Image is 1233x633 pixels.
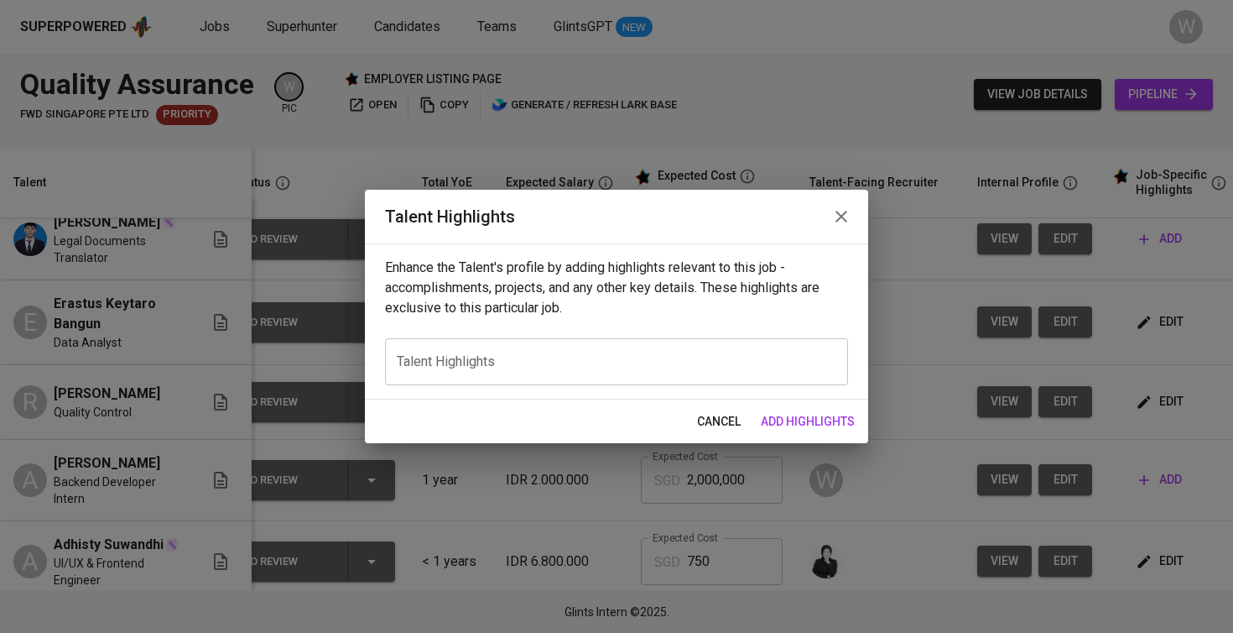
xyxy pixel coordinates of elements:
[385,203,848,230] h2: Talent Highlights
[697,411,741,432] span: cancel
[690,406,747,437] button: cancel
[761,411,855,432] span: add highlights
[385,258,848,318] p: Enhance the Talent's profile by adding highlights relevant to this job - accomplishments, project...
[754,406,861,437] button: add highlights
